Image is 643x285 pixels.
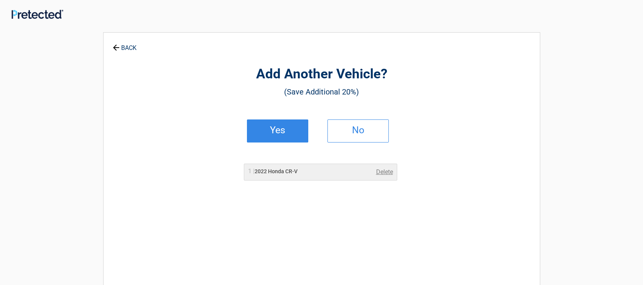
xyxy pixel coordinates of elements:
h2: Add Another Vehicle? [146,65,498,83]
h2: Yes [255,128,300,133]
span: 1 | [248,167,255,175]
a: Delete [376,167,393,177]
a: BACK [111,38,138,51]
h2: No [335,128,381,133]
h2: 2022 Honda CR-V [248,167,298,176]
img: Main Logo [12,10,63,19]
h3: (Save Additional 20%) [146,85,498,98]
